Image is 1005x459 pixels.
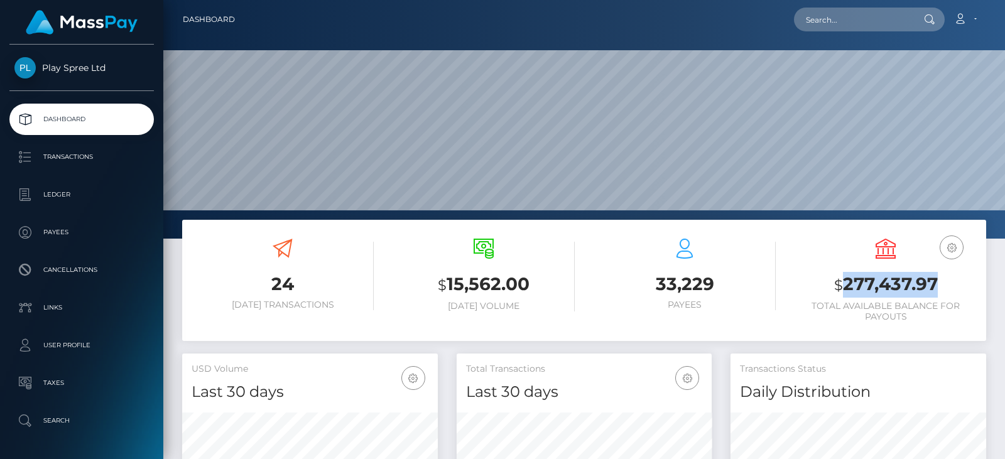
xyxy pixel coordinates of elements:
[14,336,149,355] p: User Profile
[9,254,154,286] a: Cancellations
[14,223,149,242] p: Payees
[14,298,149,317] p: Links
[9,141,154,173] a: Transactions
[594,272,776,296] h3: 33,229
[393,272,575,298] h3: 15,562.00
[192,300,374,310] h6: [DATE] Transactions
[740,363,977,375] h5: Transactions Status
[14,57,36,78] img: Play Spree Ltd
[192,381,428,403] h4: Last 30 days
[466,363,703,375] h5: Total Transactions
[14,110,149,129] p: Dashboard
[834,276,843,294] small: $
[192,272,374,296] h3: 24
[192,363,428,375] h5: USD Volume
[14,374,149,392] p: Taxes
[9,330,154,361] a: User Profile
[9,405,154,436] a: Search
[14,185,149,204] p: Ledger
[393,301,575,311] h6: [DATE] Volume
[795,272,977,298] h3: 277,437.97
[14,148,149,166] p: Transactions
[594,300,776,310] h6: Payees
[438,276,447,294] small: $
[9,104,154,135] a: Dashboard
[14,411,149,430] p: Search
[9,217,154,248] a: Payees
[9,179,154,210] a: Ledger
[183,6,235,33] a: Dashboard
[9,292,154,323] a: Links
[26,10,138,35] img: MassPay Logo
[740,381,977,403] h4: Daily Distribution
[466,381,703,403] h4: Last 30 days
[9,62,154,73] span: Play Spree Ltd
[795,301,977,322] h6: Total Available Balance for Payouts
[9,367,154,399] a: Taxes
[794,8,912,31] input: Search...
[14,261,149,279] p: Cancellations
